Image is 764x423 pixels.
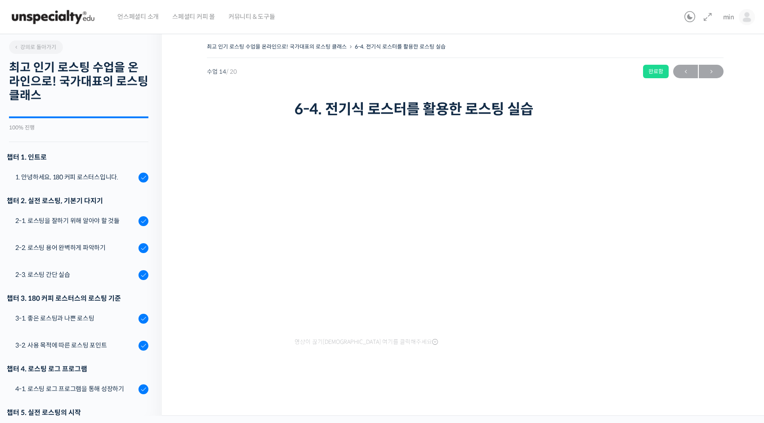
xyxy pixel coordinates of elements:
div: 3-2. 사용 목적에 따른 로스팅 포인트 [15,340,136,350]
div: 3-1. 좋은 로스팅과 나쁜 로스팅 [15,313,136,323]
div: 2-2. 로스팅 용어 완벽하게 파악하기 [15,243,136,253]
h2: 최고 인기 로스팅 수업을 온라인으로! 국가대표의 로스팅 클래스 [9,61,148,103]
h3: 챕터 1. 인트로 [7,151,148,163]
span: 영상이 끊기[DEMOGRAPHIC_DATA] 여기를 클릭해주세요 [295,338,438,346]
div: 완료함 [643,65,669,78]
span: → [699,66,724,78]
div: 1. 안녕하세요, 180 커피 로스터스입니다. [15,172,136,182]
div: 4-1. 로스팅 로그 프로그램을 통해 성장하기 [15,384,136,394]
div: 챕터 2. 실전 로스팅, 기본기 다지기 [7,195,148,207]
span: 수업 14 [207,69,237,75]
div: 2-3. 로스팅 간단 실습 [15,270,136,280]
span: / 20 [226,68,237,76]
span: ← [673,66,698,78]
div: 챕터 5. 실전 로스팅의 시작 [7,406,148,419]
a: ←이전 [673,65,698,78]
a: 최고 인기 로스팅 수업을 온라인으로! 국가대표의 로스팅 클래스 [207,43,347,50]
a: 6-4. 전기식 로스터를 활용한 로스팅 실습 [355,43,446,50]
div: 챕터 4. 로스팅 로그 프로그램 [7,363,148,375]
div: 2-1. 로스팅을 잘하기 위해 알아야 할 것들 [15,216,136,226]
span: 강의로 돌아가기 [13,44,56,50]
h1: 6-4. 전기식 로스터를 활용한 로스팅 실습 [295,101,636,118]
div: 100% 진행 [9,125,148,130]
span: min [723,13,734,21]
div: 챕터 3. 180 커피 로스터스의 로스팅 기준 [7,292,148,304]
a: 다음→ [699,65,724,78]
a: 강의로 돌아가기 [9,40,63,54]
